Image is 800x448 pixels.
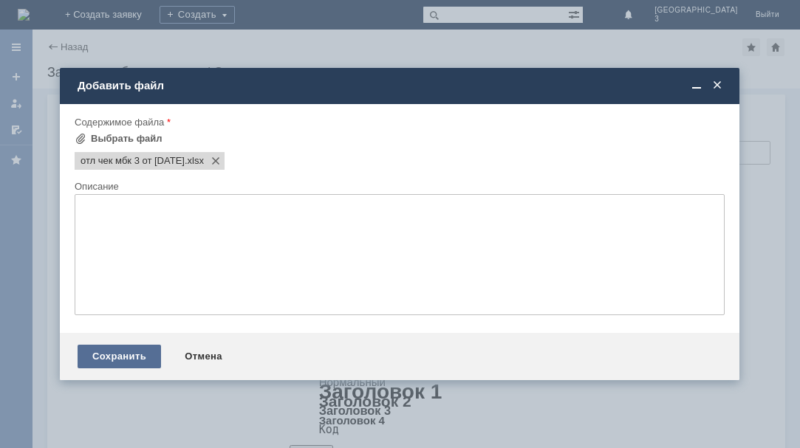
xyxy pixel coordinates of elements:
span: отл чек мбк 3 от 19.08.2025.xlsx [81,155,185,167]
div: Выбрать файл [91,133,163,145]
span: отл чек мбк 3 от 19.08.2025.xlsx [185,155,204,167]
div: Содержимое файла [75,117,722,127]
div: Добавить файл [78,79,725,92]
div: мбк 3 Брянск. Отложенные чеки [6,6,216,18]
span: Закрыть [710,79,725,92]
div: Описание [75,182,722,191]
div: СПК [PERSON_NAME] Прошу удалить отл чек [6,18,216,41]
span: Свернуть (Ctrl + M) [689,79,704,92]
